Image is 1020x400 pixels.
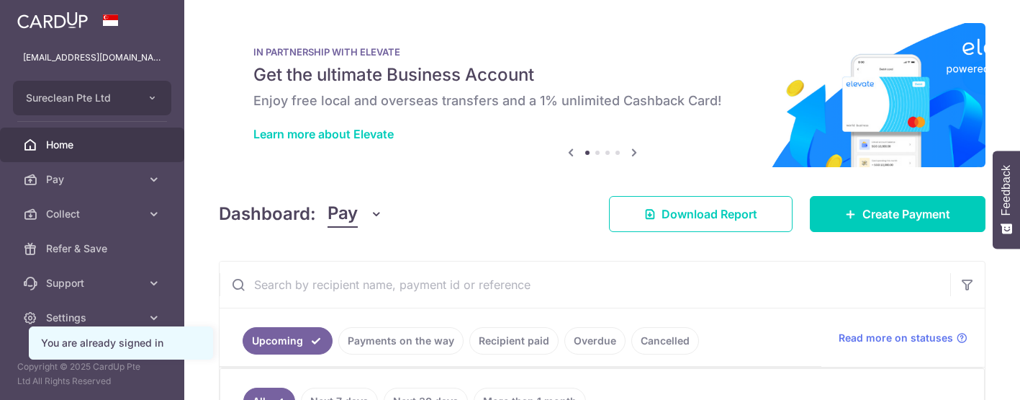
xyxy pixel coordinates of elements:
a: Recipient paid [469,327,559,355]
span: Feedback [1000,165,1013,215]
h6: Enjoy free local and overseas transfers and a 1% unlimited Cashback Card! [253,92,951,110]
a: Upcoming [243,327,333,355]
span: Settings [46,311,141,325]
div: You are already signed in [41,336,201,350]
a: Download Report [609,196,793,232]
button: Feedback - Show survey [993,151,1020,249]
span: Create Payment [862,205,950,223]
button: Sureclean Pte Ltd [13,81,171,115]
a: Read more on statuses [839,331,967,345]
span: Home [46,138,141,152]
span: Sureclean Pte Ltd [26,91,132,105]
span: Support [46,276,141,290]
input: Search by recipient name, payment id or reference [220,262,950,308]
a: Learn more about Elevate [253,127,394,141]
a: Cancelled [631,327,699,355]
span: Read more on statuses [839,331,953,345]
button: Pay [328,200,383,228]
span: Download Report [662,205,757,223]
span: Pay [46,172,141,187]
span: Collect [46,207,141,221]
span: Refer & Save [46,241,141,256]
h4: Dashboard: [219,201,316,227]
span: Pay [328,200,358,228]
img: CardUp [17,12,88,29]
h5: Get the ultimate Business Account [253,63,951,86]
p: [EMAIL_ADDRESS][DOMAIN_NAME] [23,50,161,65]
img: Renovation banner [219,23,985,167]
a: Payments on the way [338,327,464,355]
a: Overdue [564,327,626,355]
a: Create Payment [810,196,985,232]
p: IN PARTNERSHIP WITH ELEVATE [253,46,951,58]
